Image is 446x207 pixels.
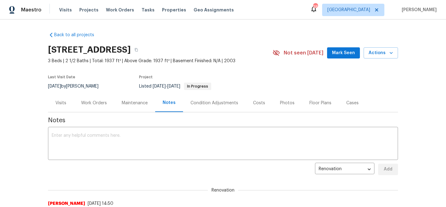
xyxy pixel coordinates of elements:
[315,162,374,177] div: Renovation
[284,50,323,56] span: Not seen [DATE]
[399,7,437,13] span: [PERSON_NAME]
[81,100,107,106] div: Work Orders
[190,100,238,106] div: Condition Adjustments
[185,84,211,88] span: In Progress
[48,47,131,53] h2: [STREET_ADDRESS]
[139,75,153,79] span: Project
[139,84,211,88] span: Listed
[59,7,72,13] span: Visits
[327,47,360,59] button: Mark Seen
[153,84,180,88] span: -
[88,201,113,206] span: [DATE] 14:50
[55,100,66,106] div: Visits
[332,49,355,57] span: Mark Seen
[142,8,155,12] span: Tasks
[253,100,265,106] div: Costs
[48,58,273,64] span: 3 Beds | 2 1/2 Baths | Total: 1937 ft² | Above Grade: 1937 ft² | Basement Finished: N/A | 2003
[48,84,61,88] span: [DATE]
[369,49,393,57] span: Actions
[162,7,186,13] span: Properties
[153,84,166,88] span: [DATE]
[48,83,106,90] div: by [PERSON_NAME]
[309,100,331,106] div: Floor Plans
[122,100,148,106] div: Maintenance
[163,100,176,106] div: Notes
[48,117,398,123] span: Notes
[327,7,370,13] span: [GEOGRAPHIC_DATA]
[106,7,134,13] span: Work Orders
[346,100,359,106] div: Cases
[167,84,180,88] span: [DATE]
[21,7,42,13] span: Maestro
[48,75,75,79] span: Last Visit Date
[208,187,238,193] span: Renovation
[79,7,98,13] span: Projects
[364,47,398,59] button: Actions
[194,7,234,13] span: Geo Assignments
[280,100,295,106] div: Photos
[48,201,85,207] span: [PERSON_NAME]
[131,44,142,55] button: Copy Address
[313,4,317,10] div: 38
[48,32,107,38] a: Back to all projects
